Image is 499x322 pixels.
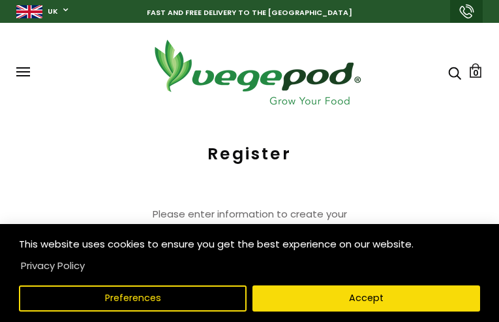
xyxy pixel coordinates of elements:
[16,144,483,164] h1: Register
[19,285,247,312] button: Preferences
[252,285,480,312] button: Accept
[48,6,58,17] a: UK
[19,237,414,251] span: This website uses cookies to ensure you get the best experience on our website.
[19,254,87,278] a: Privacy Policy (opens in a new tab)
[16,5,42,18] img: gb_large.png
[143,36,371,108] img: Vegepod
[448,65,461,79] a: Search
[468,63,483,78] a: Cart
[473,67,479,79] span: 0
[152,204,348,244] p: Please enter information to create your account:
